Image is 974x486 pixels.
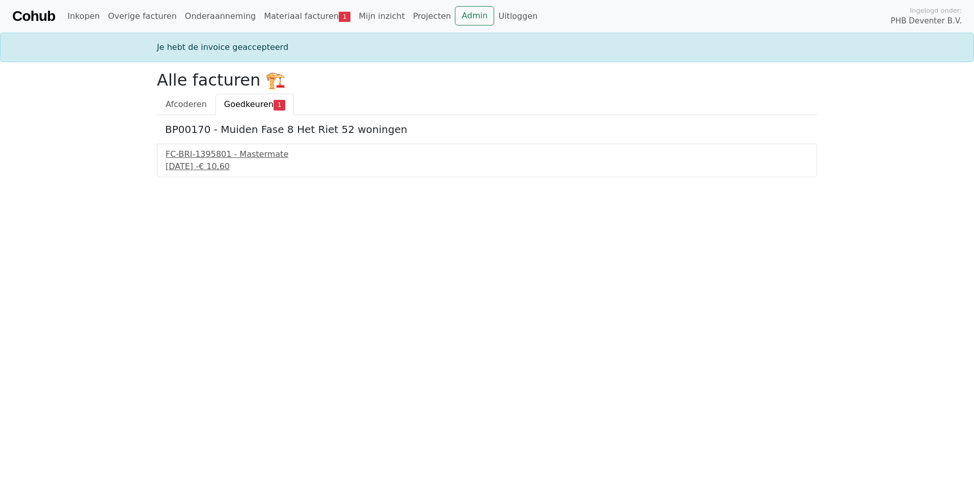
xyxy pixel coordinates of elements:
[181,6,260,26] a: Onderaanneming
[157,94,215,115] a: Afcoderen
[104,6,181,26] a: Overige facturen
[339,12,350,22] span: 1
[274,100,285,110] span: 1
[165,123,809,136] h5: BP00170 - Muiden Fase 8 Het Riet 52 woningen
[455,6,494,25] a: Admin
[157,70,817,90] h2: Alle facturen 🏗️
[151,41,823,53] div: Je hebt de invoice geaccepteerd
[166,148,808,160] div: FC-BRI-1395801 - Mastermate
[224,99,274,109] span: Goedkeuren
[910,6,962,15] span: Ingelogd onder:
[409,6,455,26] a: Projecten
[199,161,230,171] span: € 10,60
[890,15,962,27] span: PHB Deventer B.V.
[63,6,103,26] a: Inkopen
[355,6,409,26] a: Mijn inzicht
[166,148,808,173] a: FC-BRI-1395801 - Mastermate[DATE] -€ 10,60
[215,94,294,115] a: Goedkeuren1
[260,6,355,26] a: Materiaal facturen1
[166,99,207,109] span: Afcoderen
[494,6,542,26] a: Uitloggen
[12,4,55,29] a: Cohub
[166,160,808,173] div: [DATE] -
